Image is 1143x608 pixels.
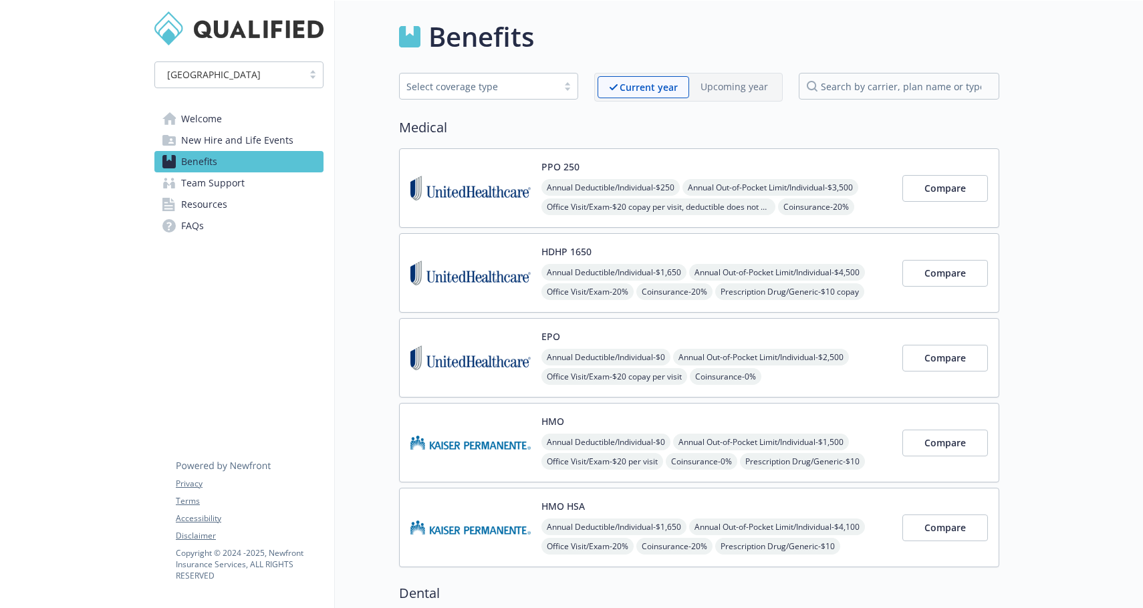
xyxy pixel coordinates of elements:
[666,453,737,470] span: Coinsurance - 0%
[154,151,324,172] a: Benefits
[541,160,580,174] button: PPO 250
[690,368,761,385] span: Coinsurance - 0%
[902,175,988,202] button: Compare
[154,108,324,130] a: Welcome
[689,518,865,535] span: Annual Out-of-Pocket Limit/Individual - $4,100
[541,434,670,450] span: Annual Deductible/Individual - $0
[410,329,531,386] img: United Healthcare Insurance Company carrier logo
[181,151,217,172] span: Benefits
[410,499,531,556] img: Kaiser Permanente Insurance Company carrier logo
[924,521,966,534] span: Compare
[689,264,865,281] span: Annual Out-of-Pocket Limit/Individual - $4,500
[620,80,678,94] p: Current year
[176,478,323,490] a: Privacy
[673,434,849,450] span: Annual Out-of-Pocket Limit/Individual - $1,500
[181,215,204,237] span: FAQs
[902,345,988,371] button: Compare
[541,414,564,428] button: HMO
[636,283,713,300] span: Coinsurance - 20%
[541,179,680,196] span: Annual Deductible/Individual - $250
[682,179,858,196] span: Annual Out-of-Pocket Limit/Individual - $3,500
[636,538,713,555] span: Coinsurance - 20%
[541,349,670,365] span: Annual Deductible/Individual - $0
[541,368,687,385] span: Office Visit/Exam - $20 copay per visit
[399,118,999,138] h2: Medical
[673,349,849,365] span: Annual Out-of-Pocket Limit/Individual - $2,500
[154,130,324,151] a: New Hire and Life Events
[154,194,324,215] a: Resources
[154,172,324,194] a: Team Support
[778,198,854,215] span: Coinsurance - 20%
[181,194,227,215] span: Resources
[715,283,864,300] span: Prescription Drug/Generic - $10 copay
[162,67,296,82] span: [GEOGRAPHIC_DATA]
[541,499,585,513] button: HMO HSA
[176,512,323,524] a: Accessibility
[541,198,775,215] span: Office Visit/Exam - $20 copay per visit, deductible does not apply
[410,160,531,216] img: United Healthcare Insurance Company carrier logo
[924,267,966,279] span: Compare
[924,436,966,449] span: Compare
[902,430,988,456] button: Compare
[541,538,634,555] span: Office Visit/Exam - 20%
[541,283,634,300] span: Office Visit/Exam - 20%
[541,264,686,281] span: Annual Deductible/Individual - $1,650
[924,351,966,364] span: Compare
[541,453,663,470] span: Office Visit/Exam - $20 per visit
[181,130,293,151] span: New Hire and Life Events
[740,453,865,470] span: Prescription Drug/Generic - $10
[701,80,768,94] p: Upcoming year
[176,547,323,581] p: Copyright © 2024 - 2025 , Newfront Insurance Services, ALL RIGHTS RESERVED
[176,530,323,542] a: Disclaimer
[902,260,988,287] button: Compare
[399,583,999,603] h2: Dental
[428,17,534,57] h1: Benefits
[181,108,222,130] span: Welcome
[181,172,245,194] span: Team Support
[924,182,966,194] span: Compare
[406,80,551,94] div: Select coverage type
[689,76,779,98] span: Upcoming year
[410,245,531,301] img: United Healthcare Insurance Company carrier logo
[715,538,840,555] span: Prescription Drug/Generic - $10
[902,514,988,541] button: Compare
[541,518,686,535] span: Annual Deductible/Individual - $1,650
[541,245,592,259] button: HDHP 1650
[799,73,999,100] input: search by carrier, plan name or type
[167,67,261,82] span: [GEOGRAPHIC_DATA]
[176,495,323,507] a: Terms
[410,414,531,471] img: Kaiser Permanente Insurance Company carrier logo
[154,215,324,237] a: FAQs
[541,329,560,343] button: EPO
